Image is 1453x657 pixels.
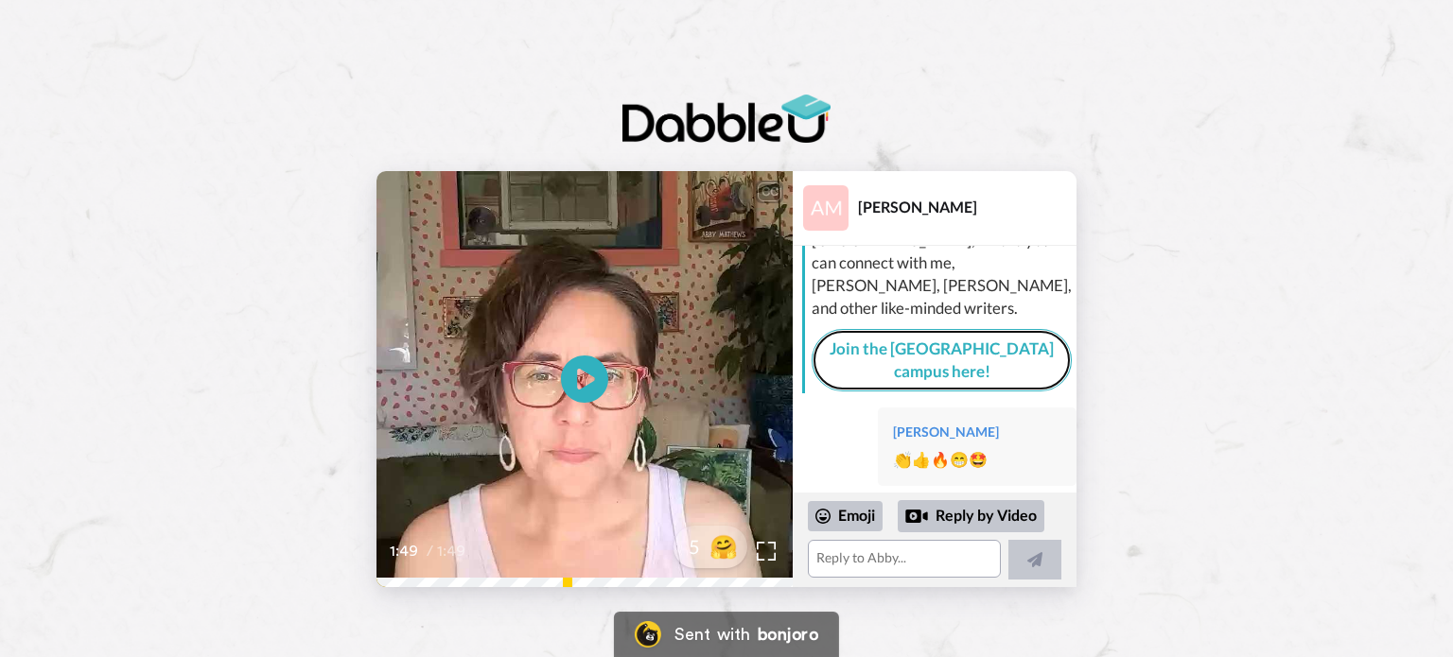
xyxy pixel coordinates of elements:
div: CC [758,182,781,201]
div: Reply by Video [898,500,1044,532]
div: [PERSON_NAME] [893,423,1061,441]
img: logo [622,95,831,143]
span: 1:49 [437,540,470,562]
span: / [427,540,433,562]
div: Emoji [808,501,883,531]
span: 5 [674,533,700,560]
img: Profile Image [803,185,849,231]
span: 1:49 [390,540,423,562]
div: bonjoro [758,626,818,643]
span: 🤗 [700,531,747,562]
a: Bonjoro LogoSent withbonjoro [614,612,839,657]
div: Reply by Video [905,505,928,527]
a: Join the [GEOGRAPHIC_DATA] campus here! [812,329,1072,392]
div: 👏👍🔥😁🤩 [893,449,1061,471]
div: Sent with [674,626,750,643]
div: [PERSON_NAME] [858,198,1076,216]
button: 5🤗 [674,526,747,568]
img: Bonjoro Logo [635,621,661,648]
